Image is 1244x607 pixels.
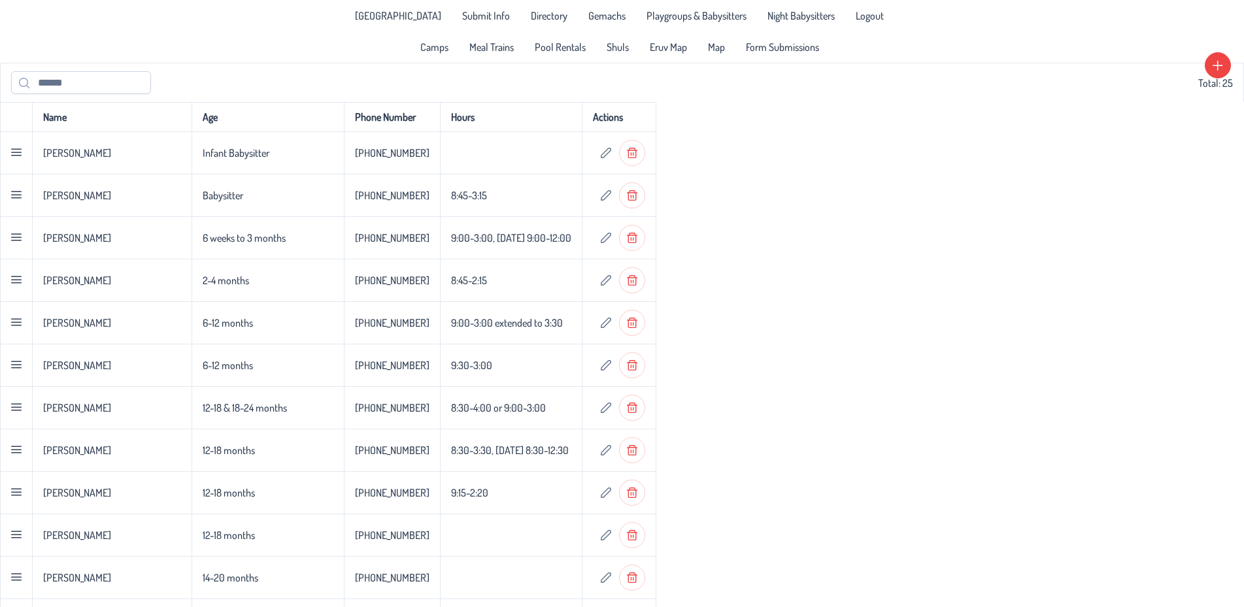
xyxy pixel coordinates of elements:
span: Night Babysitters [767,10,835,21]
p-celleditor: 12-18 & 18-24 months [203,401,287,414]
p-celleditor: [PERSON_NAME] [43,274,111,287]
p-celleditor: 14-20 months [203,571,258,584]
th: Age [192,102,344,132]
a: Map [700,37,733,57]
p-celleditor: [PHONE_NUMBER] [355,189,429,202]
a: Submit Info [454,5,518,26]
p-celleditor: [PHONE_NUMBER] [355,359,429,372]
p-celleditor: [PHONE_NUMBER] [355,571,429,584]
a: Shuls [599,37,637,57]
p-celleditor: [PHONE_NUMBER] [355,444,429,457]
p-celleditor: [PERSON_NAME] [43,486,111,499]
p-celleditor: [PERSON_NAME] [43,189,111,202]
th: Phone Number [344,102,440,132]
span: Form Submissions [746,42,819,52]
p-celleditor: [PHONE_NUMBER] [355,401,429,414]
p-celleditor: [PERSON_NAME] [43,444,111,457]
a: Night Babysitters [760,5,843,26]
a: Gemachs [580,5,633,26]
p-celleditor: [PERSON_NAME] [43,529,111,542]
span: Map [708,42,725,52]
p-celleditor: 6-12 months [203,316,253,329]
p-celleditor: [PHONE_NUMBER] [355,146,429,159]
a: [GEOGRAPHIC_DATA] [347,5,449,26]
span: Directory [531,10,567,21]
p-celleditor: [PERSON_NAME] [43,571,111,584]
p-celleditor: 9:30-3:00 [451,359,492,372]
th: Name [32,102,192,132]
span: Logout [856,10,884,21]
a: Eruv Map [642,37,695,57]
p-celleditor: 2-4 months [203,274,249,287]
p-celleditor: [PERSON_NAME] [43,316,111,329]
p-celleditor: 8:30-4:00 or 9:00-3:00 [451,401,546,414]
p-celleditor: 8:45-2:15 [451,274,487,287]
div: Total: 25 [11,71,1233,94]
a: Form Submissions [738,37,827,57]
p-celleditor: [PERSON_NAME] [43,401,111,414]
span: [GEOGRAPHIC_DATA] [355,10,441,21]
p-celleditor: [PERSON_NAME] [43,231,111,244]
th: Hours [440,102,582,132]
p-celleditor: [PHONE_NUMBER] [355,486,429,499]
a: Meal Trains [462,37,522,57]
p-celleditor: [PERSON_NAME] [43,146,111,159]
span: Submit Info [462,10,510,21]
span: Gemachs [588,10,626,21]
p-celleditor: [PHONE_NUMBER] [355,316,429,329]
a: Camps [412,37,456,57]
p-celleditor: 8:45-3:15 [451,189,487,202]
a: Directory [523,5,575,26]
p-celleditor: [PERSON_NAME] [43,359,111,372]
span: Shuls [607,42,629,52]
span: Eruv Map [650,42,687,52]
p-celleditor: 9:00-3:00 extended to 3:30 [451,316,563,329]
p-celleditor: 9:15-2:20 [451,486,488,499]
p-celleditor: 12-18 months [203,486,255,499]
th: Actions [582,102,656,132]
p-celleditor: [PHONE_NUMBER] [355,231,429,244]
span: Meal Trains [469,42,514,52]
p-celleditor: 8:30-3:30, [DATE] 8:30-12:30 [451,444,569,457]
p-celleditor: 6-12 months [203,359,253,372]
p-celleditor: [PHONE_NUMBER] [355,529,429,542]
li: Logout [848,5,892,26]
a: Pool Rentals [527,37,594,57]
p-celleditor: 6 weeks to 3 months [203,231,286,244]
a: Playgroups & Babysitters [639,5,754,26]
span: Camps [420,42,448,52]
span: Pool Rentals [535,42,586,52]
li: Pine Lake Park [347,5,449,26]
span: Playgroups & Babysitters [647,10,747,21]
p-celleditor: Babysitter [203,189,243,202]
p-celleditor: 12-18 months [203,529,255,542]
p-celleditor: Infant Babysitter [203,146,269,159]
p-celleditor: 9:00-3:00, [DATE] 9:00-12:00 [451,231,571,244]
p-celleditor: [PHONE_NUMBER] [355,274,429,287]
p-celleditor: 12-18 months [203,444,255,457]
